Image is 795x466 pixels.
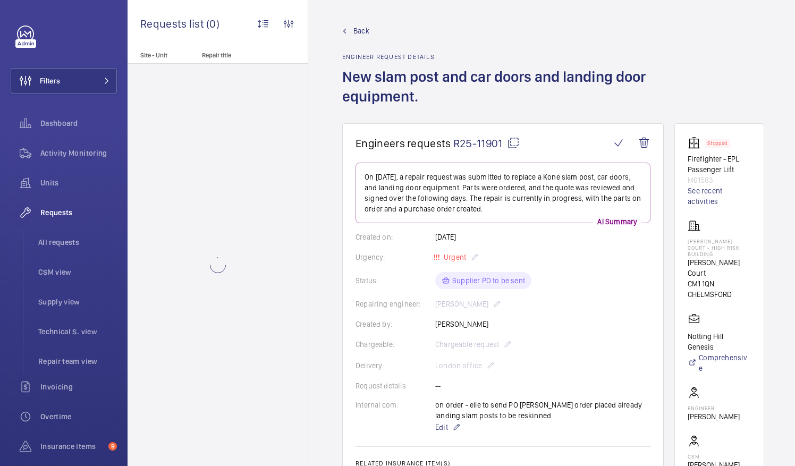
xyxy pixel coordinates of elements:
[353,26,369,36] span: Back
[356,137,451,150] span: Engineers requests
[688,278,751,300] p: CM1 1QN CHELMSFORD
[453,137,520,150] span: R25-11901
[40,411,117,422] span: Overtime
[11,68,117,94] button: Filters
[365,172,641,214] p: On [DATE], a repair request was submitted to replace a Kone slam post, car doors, and landing doo...
[38,296,117,307] span: Supply view
[40,177,117,188] span: Units
[688,238,751,257] p: [PERSON_NAME] Court - High Risk Building
[688,154,751,175] p: Firefighter - EPL Passenger Lift
[688,331,751,352] p: Notting Hill Genesis
[688,352,751,374] a: Comprehensive
[688,137,705,149] img: elevator.svg
[688,185,751,207] a: See recent activities
[128,52,198,59] p: Site - Unit
[688,453,740,460] p: CSM
[342,67,676,123] h1: New slam post and car doors and landing door equipment.
[40,148,117,158] span: Activity Monitoring
[140,17,206,30] span: Requests list
[40,75,60,86] span: Filters
[108,442,117,451] span: 9
[40,207,117,218] span: Requests
[342,53,676,61] h2: Engineer request details
[688,257,751,278] p: [PERSON_NAME] Court
[38,237,117,248] span: All requests
[688,405,740,411] p: Engineer
[40,441,104,452] span: Insurance items
[435,422,448,433] span: Edit
[38,267,117,277] span: CSM view
[593,216,641,227] p: AI Summary
[707,141,728,145] p: Stopped
[38,326,117,337] span: Technical S. view
[40,382,117,392] span: Invoicing
[688,411,740,422] p: [PERSON_NAME]
[202,52,272,59] p: Repair title
[40,118,117,129] span: Dashboard
[688,175,751,185] p: M61583
[38,356,117,367] span: Repair team view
